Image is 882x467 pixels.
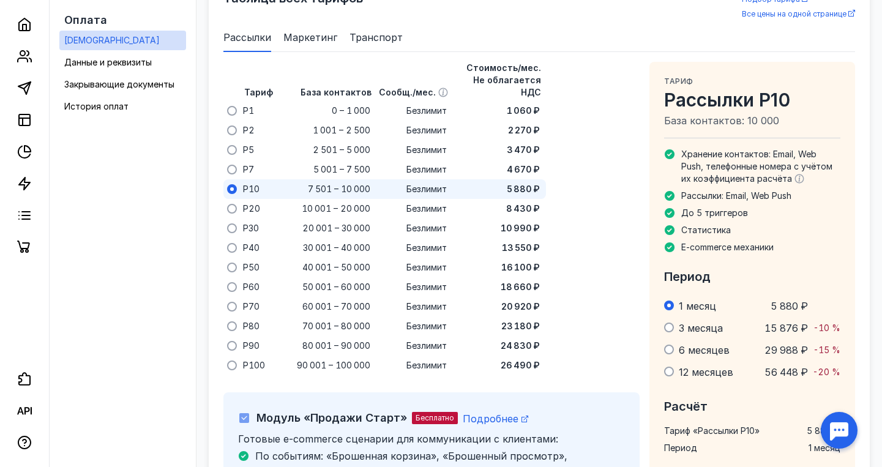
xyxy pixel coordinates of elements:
[742,8,855,20] a: Все цены на одной странице
[243,144,254,156] span: P5
[243,261,260,274] span: P50
[406,124,447,136] span: Безлимит
[332,105,370,117] span: 0 – 1 000
[406,144,447,156] span: Безлимит
[463,413,528,425] a: Подробнее
[501,320,540,332] span: 23 180 ₽
[303,242,370,254] span: 30 001 – 40 000
[664,442,697,454] span: Период
[243,163,254,176] span: P7
[59,75,186,94] a: Закрывающие документы
[679,300,716,312] span: 1 месяц
[243,301,260,313] span: P70
[406,163,447,176] span: Безлимит
[302,261,370,274] span: 40 001 – 50 000
[244,87,273,97] span: Тариф
[302,320,370,332] span: 70 001 – 80 000
[313,144,370,156] span: 2 501 – 5 000
[406,105,447,117] span: Безлимит
[507,163,540,176] span: 4 670 ₽
[406,203,447,215] span: Безлимит
[59,53,186,72] a: Данные и реквизиты
[501,301,540,313] span: 20 920 ₽
[406,183,447,195] span: Безлимит
[406,340,447,352] span: Безлимит
[64,101,129,111] span: История оплат
[243,105,254,117] span: P1
[406,242,447,254] span: Безлимит
[313,124,370,136] span: 1 001 – 2 500
[771,300,808,312] span: 5 880 ₽
[238,433,558,445] span: Готовые e-commerce сценарии для коммуникации с клиентами:
[406,301,447,313] span: Безлимит
[406,359,447,372] span: Безлимит
[813,367,840,377] span: -20 %
[681,242,774,252] span: E-commerce механики
[256,411,407,424] span: Модуль «Продажи Старт»
[501,261,540,274] span: 16 100 ₽
[349,30,403,45] span: Транспорт
[243,183,260,195] span: P10
[243,320,260,332] span: P80
[679,322,723,334] span: 3 месяца
[463,413,518,425] span: Подробнее
[243,359,265,372] span: P100
[243,281,260,293] span: P60
[59,97,186,116] a: История оплат
[243,222,259,234] span: P30
[243,340,260,352] span: P90
[243,124,255,136] span: P2
[664,113,840,128] span: База контактов: 10 000
[302,281,370,293] span: 50 001 – 60 000
[406,281,447,293] span: Безлимит
[283,30,337,45] span: Маркетинг
[664,77,693,86] span: Тариф
[223,30,271,45] span: Рассылки
[64,79,174,89] span: Закрывающие документы
[501,359,540,372] span: 26 490 ₽
[679,344,730,356] span: 6 месяцев
[59,31,186,50] a: [DEMOGRAPHIC_DATA]
[501,222,540,234] span: 10 990 ₽
[243,203,260,215] span: P20
[809,442,840,454] span: 1 месяц
[501,340,540,352] span: 24 830 ₽
[807,425,840,437] span: 5 880 ₽
[764,366,808,378] span: 56 448 ₽
[313,163,370,176] span: 5 001 – 7 500
[508,124,540,136] span: 2 270 ₽
[764,344,808,356] span: 29 988 ₽
[301,87,372,97] span: База контактов
[664,89,840,111] span: Рассылки P10
[302,203,370,215] span: 10 001 – 20 000
[501,281,540,293] span: 18 660 ₽
[406,222,447,234] span: Безлимит
[664,269,711,284] span: Период
[679,366,733,378] span: 12 месяцев
[406,320,447,332] span: Безлимит
[64,57,152,67] span: Данные и реквизиты
[302,301,370,313] span: 60 001 – 70 000
[302,340,370,352] span: 80 001 – 90 000
[297,359,370,372] span: 90 001 – 100 000
[507,105,540,117] span: 1 060 ₽
[742,9,846,18] span: Все цены на одной странице
[506,203,540,215] span: 8 430 ₽
[302,222,370,234] span: 20 001 – 30 000
[813,323,840,333] span: -10 %
[416,413,454,422] span: Бесплатно
[681,207,748,218] span: До 5 триггеров
[507,144,540,156] span: 3 470 ₽
[466,62,541,97] span: Стоимость/мес. Не облагается НДС
[243,242,260,254] span: P40
[664,425,760,437] span: Тариф « Рассылки P10 »
[813,345,840,355] span: -15 %
[64,13,107,26] span: Оплата
[681,149,832,184] span: Хранение контактов: Email, Web Push, телефонные номера с учётом их коэффициента расчёта
[681,190,791,201] span: Рассылки: Email, Web Push
[681,225,731,235] span: Статистика
[664,399,708,414] span: Расчёт
[507,183,540,195] span: 5 880 ₽
[764,322,808,334] span: 15 876 ₽
[502,242,540,254] span: 13 550 ₽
